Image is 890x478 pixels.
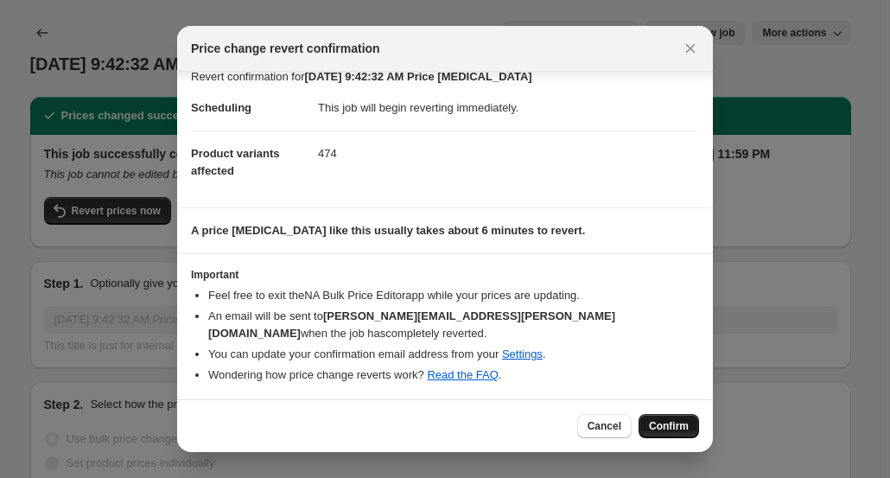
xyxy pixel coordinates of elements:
[502,347,543,360] a: Settings
[427,368,498,381] a: Read the FAQ
[208,287,699,304] li: Feel free to exit the NA Bulk Price Editor app while your prices are updating.
[191,101,251,114] span: Scheduling
[208,308,699,342] li: An email will be sent to when the job has completely reverted .
[639,414,699,438] button: Confirm
[678,36,702,61] button: Close
[191,68,699,86] p: Revert confirmation for
[191,268,699,282] h3: Important
[208,366,699,384] li: Wondering how price change reverts work? .
[191,147,280,177] span: Product variants affected
[191,224,585,237] b: A price [MEDICAL_DATA] like this usually takes about 6 minutes to revert.
[649,419,689,433] span: Confirm
[208,346,699,363] li: You can update your confirmation email address from your .
[588,419,621,433] span: Cancel
[305,70,532,83] b: [DATE] 9:42:32 AM Price [MEDICAL_DATA]
[318,86,699,131] dd: This job will begin reverting immediately.
[318,131,699,176] dd: 474
[208,309,615,340] b: [PERSON_NAME][EMAIL_ADDRESS][PERSON_NAME][DOMAIN_NAME]
[191,40,380,57] span: Price change revert confirmation
[577,414,632,438] button: Cancel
